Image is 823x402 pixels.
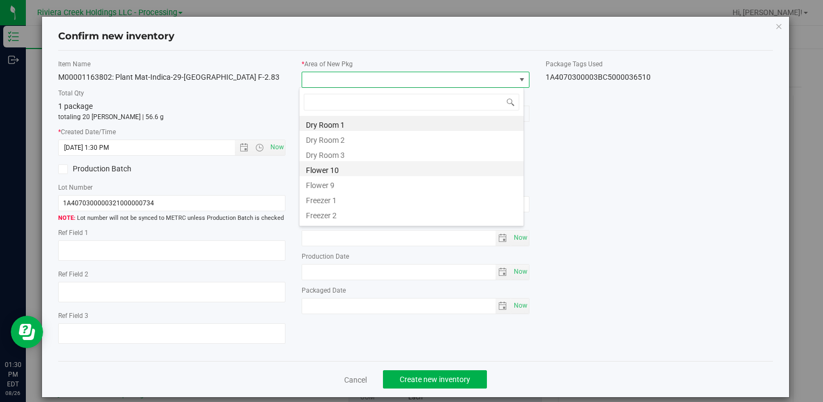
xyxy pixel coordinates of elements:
[58,269,285,279] label: Ref Field 2
[496,299,511,314] span: select
[546,72,773,83] div: 1A4070300003BC5000036510
[302,252,529,261] label: Production Date
[58,127,285,137] label: Created Date/Time
[511,299,529,314] span: select
[58,30,175,44] h4: Confirm new inventory
[496,265,511,280] span: select
[511,231,529,246] span: select
[400,375,470,384] span: Create new inventory
[58,214,285,223] span: Lot number will not be synced to METRC unless Production Batch is checked
[58,228,285,238] label: Ref Field 1
[511,265,529,280] span: select
[58,102,93,110] span: 1 package
[58,112,285,122] p: totaling 20 [PERSON_NAME] | 56.6 g
[511,298,529,314] span: Set Current date
[511,230,529,246] span: Set Current date
[383,370,487,389] button: Create new inventory
[58,183,285,192] label: Lot Number
[268,140,286,155] span: Set Current date
[546,59,773,69] label: Package Tags Used
[235,143,253,152] span: Open the date view
[58,88,285,98] label: Total Qty
[11,316,43,348] iframe: Resource center
[58,59,285,69] label: Item Name
[344,375,367,385] a: Cancel
[58,311,285,321] label: Ref Field 3
[250,143,269,152] span: Open the time view
[58,72,285,83] div: M00001163802: Plant Mat-Indica-29-[GEOGRAPHIC_DATA] F-2.83
[496,231,511,246] span: select
[302,286,529,295] label: Packaged Date
[58,163,164,175] label: Production Batch
[302,59,529,69] label: Area of New Pkg
[511,264,529,280] span: Set Current date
